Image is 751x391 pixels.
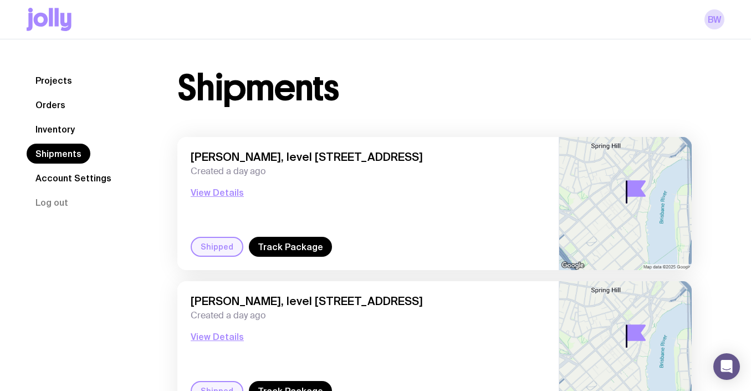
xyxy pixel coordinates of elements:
[27,70,81,90] a: Projects
[704,9,724,29] a: BW
[191,310,545,321] span: Created a day ago
[191,237,243,257] div: Shipped
[27,95,74,115] a: Orders
[191,330,244,343] button: View Details
[27,168,120,188] a: Account Settings
[559,137,692,270] img: staticmap
[191,186,244,199] button: View Details
[191,150,545,164] span: [PERSON_NAME], level [STREET_ADDRESS]
[249,237,332,257] a: Track Package
[27,144,90,164] a: Shipments
[191,166,545,177] span: Created a day ago
[713,353,740,380] div: Open Intercom Messenger
[177,70,339,106] h1: Shipments
[27,192,77,212] button: Log out
[27,119,84,139] a: Inventory
[191,294,545,308] span: [PERSON_NAME], level [STREET_ADDRESS]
